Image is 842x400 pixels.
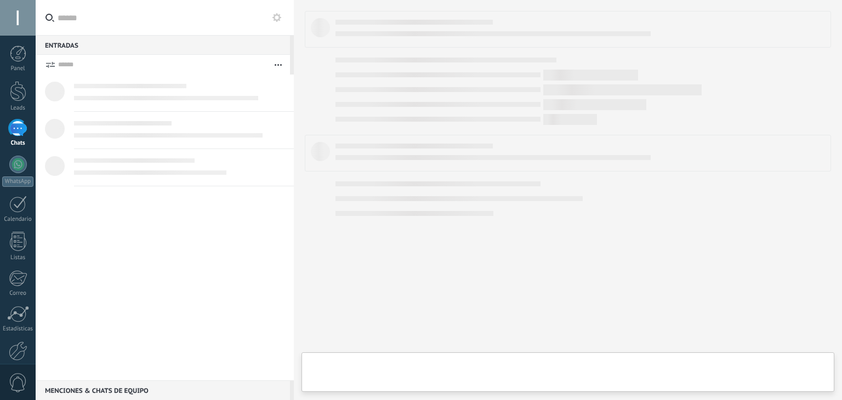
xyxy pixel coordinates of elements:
[2,65,34,72] div: Panel
[2,290,34,297] div: Correo
[2,105,34,112] div: Leads
[36,35,290,55] div: Entradas
[36,380,290,400] div: Menciones & Chats de equipo
[2,140,34,147] div: Chats
[2,216,34,223] div: Calendario
[2,254,34,261] div: Listas
[2,325,34,333] div: Estadísticas
[2,176,33,187] div: WhatsApp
